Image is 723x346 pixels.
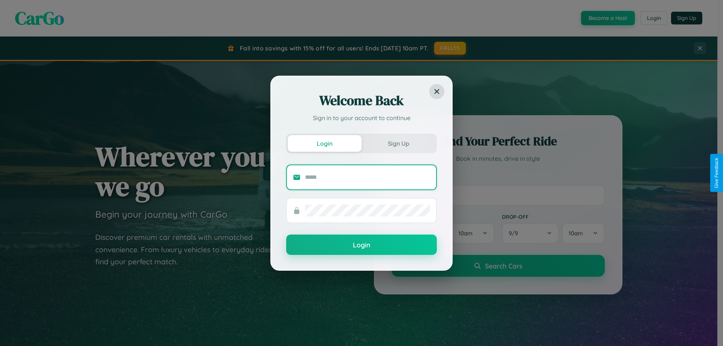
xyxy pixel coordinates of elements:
[286,113,437,122] p: Sign in to your account to continue
[288,135,361,152] button: Login
[286,91,437,110] h2: Welcome Back
[714,158,719,188] div: Give Feedback
[286,235,437,255] button: Login
[361,135,435,152] button: Sign Up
